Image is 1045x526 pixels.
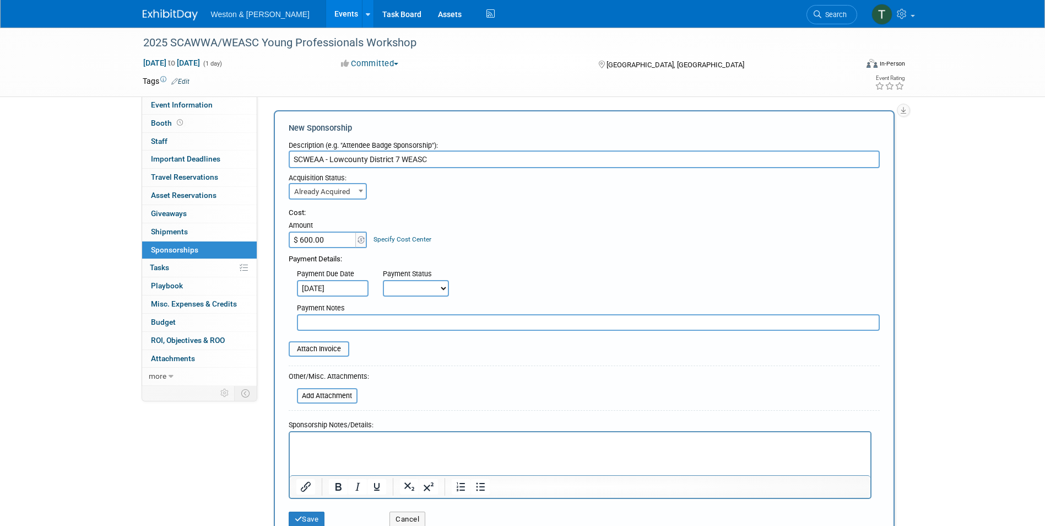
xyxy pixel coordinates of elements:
[289,208,880,218] div: Cost:
[289,372,369,384] div: Other/Misc. Attachments:
[151,281,183,290] span: Playbook
[142,332,257,350] a: ROI, Objectives & ROO
[151,299,237,308] span: Misc. Expenses & Credits
[142,96,257,114] a: Event Information
[142,133,257,151] a: Staff
[329,479,348,495] button: Bold
[175,119,185,127] span: Booth not reserved yet
[607,61,744,69] span: [GEOGRAPHIC_DATA], [GEOGRAPHIC_DATA]
[871,4,892,25] img: Tiffanie Knobloch
[151,318,176,326] span: Budget
[139,33,841,53] div: 2025 SCAWWA/WEASC Young Professionals Workshop
[367,479,386,495] button: Underline
[373,235,431,243] a: Specify Cost Center
[289,122,880,134] div: New Sponsorship
[142,205,257,223] a: Giveaways
[383,269,457,280] div: Payment Status
[202,60,222,67] span: (1 day)
[400,479,419,495] button: Subscript
[297,303,880,314] div: Payment Notes
[289,136,880,151] div: Description (e.g. "Attendee Badge Sponsorship"):
[142,187,257,205] a: Asset Reservations
[419,479,438,495] button: Superscript
[821,10,847,19] span: Search
[151,137,167,146] span: Staff
[290,184,366,200] span: Already Acquired
[471,479,490,495] button: Bullet list
[289,183,367,200] span: Already Acquired
[348,479,367,495] button: Italic
[289,248,880,265] div: Payment Details:
[142,223,257,241] a: Shipments
[142,296,257,313] a: Misc. Expenses & Credits
[151,154,220,163] span: Important Deadlines
[142,259,257,277] a: Tasks
[290,432,870,475] iframe: Rich Text Area
[142,314,257,331] a: Budget
[149,372,166,380] span: more
[151,354,195,363] span: Attachments
[792,57,906,74] div: Event Format
[150,263,169,272] span: Tasks
[452,479,470,495] button: Numbered list
[875,76,905,81] div: Event Rating
[337,58,403,69] button: Committed
[296,479,315,495] button: Insert/edit link
[142,277,257,295] a: Playbook
[215,386,235,400] td: Personalize Event Tab Strip
[143,58,201,68] span: [DATE] [DATE]
[142,169,257,186] a: Travel Reservations
[151,173,218,181] span: Travel Reservations
[151,209,187,218] span: Giveaways
[806,5,857,24] a: Search
[867,59,878,68] img: Format-Inperson.png
[151,227,188,236] span: Shipments
[151,100,213,109] span: Event Information
[879,60,905,68] div: In-Person
[211,10,310,19] span: Weston & [PERSON_NAME]
[142,115,257,132] a: Booth
[234,386,257,400] td: Toggle Event Tabs
[142,151,257,168] a: Important Deadlines
[289,221,369,232] div: Amount
[143,76,189,87] td: Tags
[166,58,177,67] span: to
[142,368,257,385] a: more
[151,119,185,127] span: Booth
[171,78,189,85] a: Edit
[143,9,198,20] img: ExhibitDay
[289,168,373,183] div: Acquisition Status:
[151,191,216,200] span: Asset Reservations
[289,415,871,431] div: Sponsorship Notes/Details:
[142,350,257,368] a: Attachments
[151,245,198,254] span: Sponsorships
[297,269,366,280] div: Payment Due Date
[151,336,225,345] span: ROI, Objectives & ROO
[142,241,257,259] a: Sponsorships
